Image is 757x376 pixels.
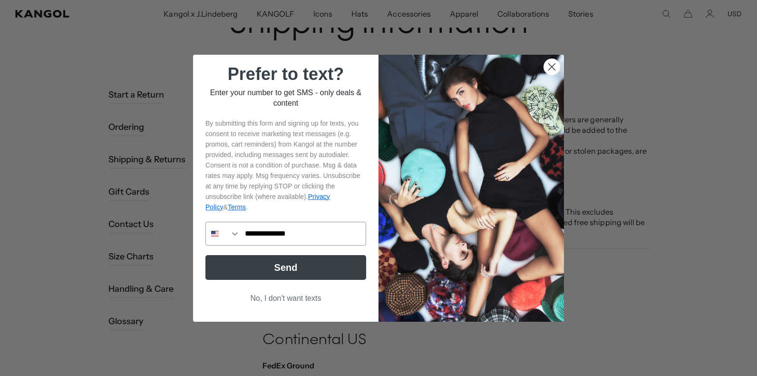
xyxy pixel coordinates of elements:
input: Phone Number [240,222,366,245]
img: 32d93059-7686-46ce-88e0-f8be1b64b1a2.jpeg [378,55,564,322]
a: Terms [228,203,246,211]
button: Close dialog [543,59,560,75]
img: United States [211,230,219,237]
button: No, I don't want texts [205,289,366,307]
button: Search Countries [206,222,240,245]
span: Prefer to text? [228,64,344,84]
span: Enter your number to get SMS - only deals & content [210,89,362,107]
button: Send [205,255,366,280]
p: By submitting this form and signing up for texts, you consent to receive marketing text messages ... [205,118,366,212]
